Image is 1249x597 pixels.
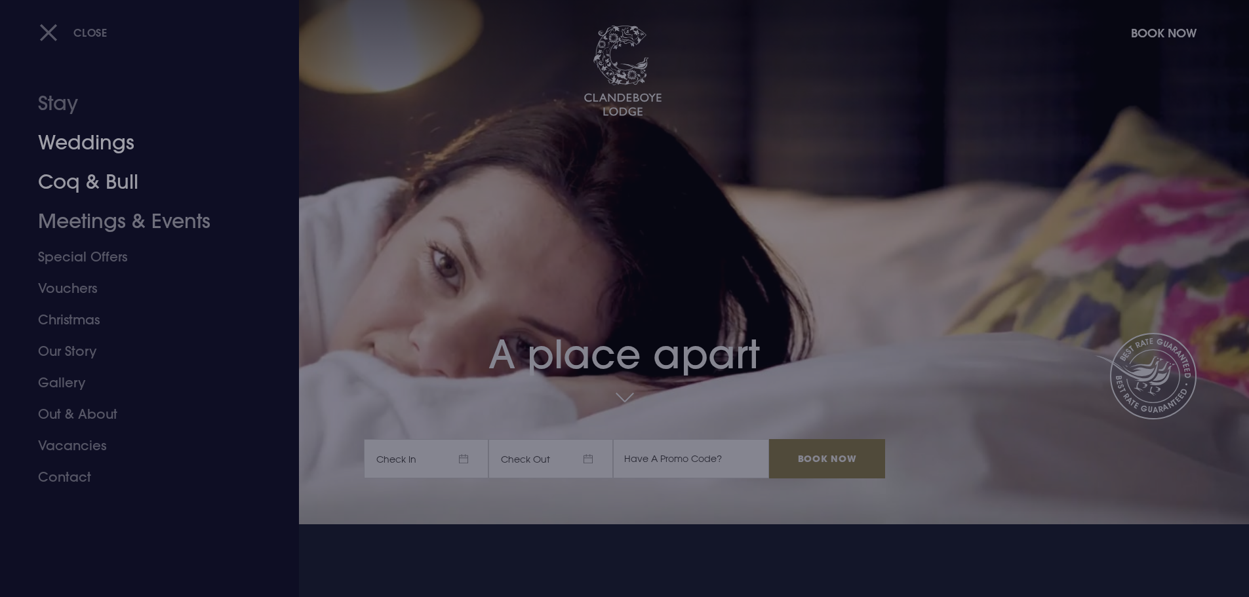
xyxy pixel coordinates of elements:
[38,398,245,430] a: Out & About
[38,84,245,123] a: Stay
[38,163,245,202] a: Coq & Bull
[38,461,245,493] a: Contact
[38,304,245,336] a: Christmas
[38,273,245,304] a: Vouchers
[39,19,108,46] button: Close
[38,336,245,367] a: Our Story
[38,123,245,163] a: Weddings
[38,202,245,241] a: Meetings & Events
[38,367,245,398] a: Gallery
[73,26,108,39] span: Close
[38,241,245,273] a: Special Offers
[38,430,245,461] a: Vacancies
